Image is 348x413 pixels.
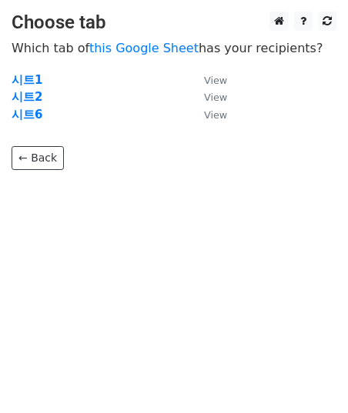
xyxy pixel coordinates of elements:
a: View [189,90,227,104]
a: 시트2 [12,90,42,104]
a: 시트1 [12,73,42,87]
small: View [204,109,227,121]
h3: Choose tab [12,12,336,34]
small: View [204,75,227,86]
a: View [189,73,227,87]
a: ← Back [12,146,64,170]
a: this Google Sheet [89,41,199,55]
small: View [204,92,227,103]
p: Which tab of has your recipients? [12,40,336,56]
a: 시트6 [12,108,42,122]
a: View [189,108,227,122]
